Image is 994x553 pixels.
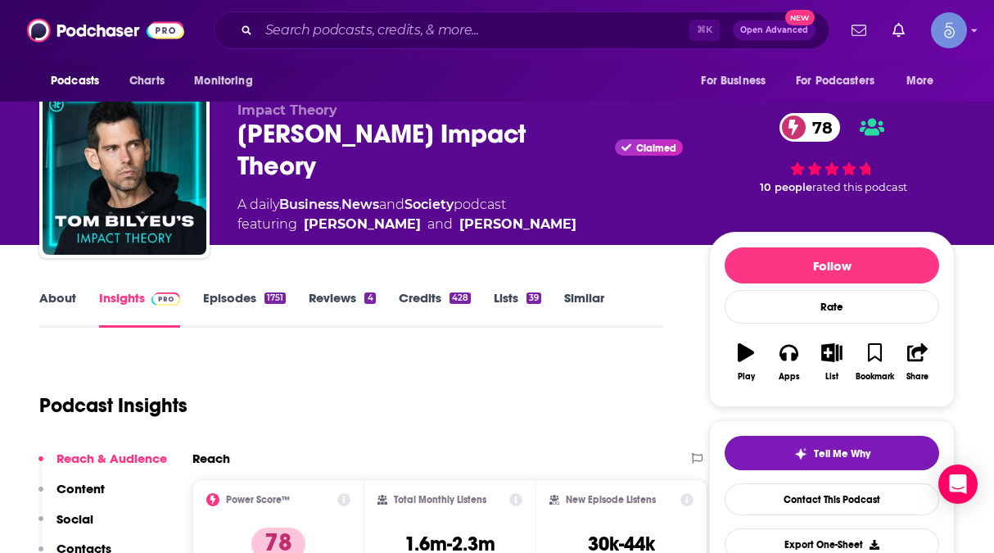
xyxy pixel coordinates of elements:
[404,197,454,212] a: Society
[895,66,955,97] button: open menu
[812,181,907,193] span: rated this podcast
[856,372,894,382] div: Bookmark
[39,66,120,97] button: open menu
[738,372,755,382] div: Play
[226,494,290,505] h2: Power Score™
[309,290,375,328] a: Reviews4
[129,70,165,93] span: Charts
[450,292,471,304] div: 428
[99,290,180,328] a: InsightsPodchaser Pro
[526,292,541,304] div: 39
[51,70,99,93] span: Podcasts
[183,66,273,97] button: open menu
[853,333,896,392] button: Bookmark
[785,10,815,25] span: New
[906,70,934,93] span: More
[938,465,978,504] div: Open Intercom Messenger
[931,12,967,48] img: User Profile
[701,70,766,93] span: For Business
[27,15,184,46] img: Podchaser - Follow, Share and Rate Podcasts
[796,70,874,93] span: For Podcasters
[566,494,656,505] h2: New Episode Listens
[56,451,167,466] p: Reach & Audience
[733,20,816,40] button: Open AdvancedNew
[886,16,911,44] a: Show notifications dropdown
[38,451,167,481] button: Reach & Audience
[845,16,873,44] a: Show notifications dropdown
[38,511,93,542] button: Social
[767,333,810,392] button: Apps
[459,215,576,234] a: Lisa Bilyeu
[341,197,379,212] a: News
[906,372,928,382] div: Share
[636,144,676,152] span: Claimed
[119,66,174,97] a: Charts
[237,215,576,234] span: featuring
[364,292,375,304] div: 4
[740,26,808,34] span: Open Advanced
[897,333,939,392] button: Share
[725,247,939,283] button: Follow
[725,333,767,392] button: Play
[56,481,105,496] p: Content
[394,494,486,505] h2: Total Monthly Listens
[564,290,604,328] a: Similar
[379,197,404,212] span: and
[279,197,339,212] a: Business
[811,333,853,392] button: List
[725,483,939,515] a: Contact This Podcast
[689,20,720,41] span: ⌘ K
[725,436,939,470] button: tell me why sparkleTell Me Why
[779,372,800,382] div: Apps
[785,66,898,97] button: open menu
[151,292,180,306] img: Podchaser Pro
[39,393,188,418] h1: Podcast Insights
[203,290,286,328] a: Episodes1751
[339,197,341,212] span: ,
[796,113,841,142] span: 78
[43,91,206,255] img: Tom Bilyeu's Impact Theory
[825,372,838,382] div: List
[304,215,421,234] a: Tom Bilyeu
[56,511,93,527] p: Social
[760,181,812,193] span: 10 people
[814,447,870,460] span: Tell Me Why
[794,447,807,460] img: tell me why sparkle
[779,113,841,142] a: 78
[38,481,105,511] button: Content
[192,451,230,466] h2: Reach
[427,215,453,234] span: and
[931,12,967,48] span: Logged in as Spiral5-G1
[194,70,252,93] span: Monitoring
[709,102,955,205] div: 78 10 peoplerated this podcast
[494,290,541,328] a: Lists39
[237,195,576,234] div: A daily podcast
[399,290,471,328] a: Credits428
[264,292,286,304] div: 1751
[39,290,76,328] a: About
[725,290,939,324] div: Rate
[214,11,829,49] div: Search podcasts, credits, & more...
[931,12,967,48] button: Show profile menu
[259,17,689,43] input: Search podcasts, credits, & more...
[689,66,786,97] button: open menu
[237,102,337,118] span: Impact Theory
